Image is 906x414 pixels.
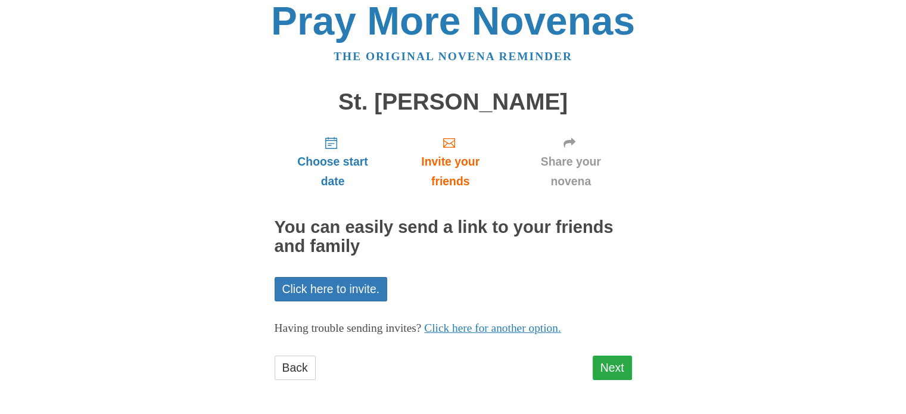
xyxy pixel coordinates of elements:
[403,152,497,191] span: Invite your friends
[287,152,379,191] span: Choose start date
[391,126,509,197] a: Invite your friends
[522,152,620,191] span: Share your novena
[275,126,391,197] a: Choose start date
[275,89,632,115] h1: St. [PERSON_NAME]
[275,218,632,256] h2: You can easily send a link to your friends and family
[510,126,632,197] a: Share your novena
[275,322,422,334] span: Having trouble sending invites?
[593,356,632,380] a: Next
[424,322,561,334] a: Click here for another option.
[275,277,388,301] a: Click here to invite.
[275,356,316,380] a: Back
[334,50,572,63] a: The original novena reminder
